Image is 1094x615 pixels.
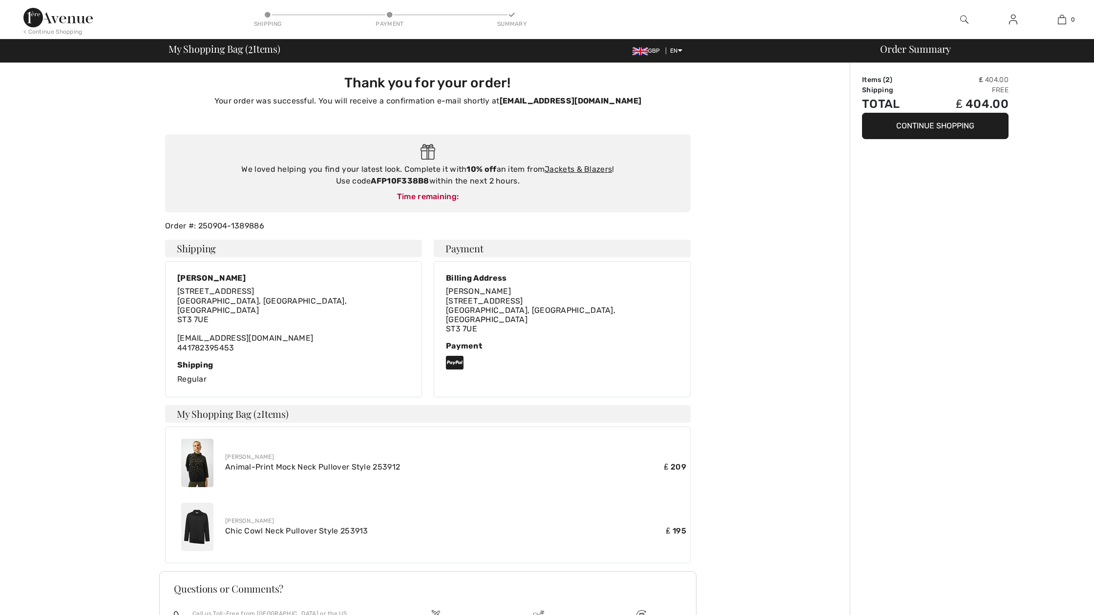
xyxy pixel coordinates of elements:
[371,176,429,185] strong: AFP10F338B8
[174,584,682,594] h3: Questions or Comments?
[434,240,691,257] h4: Payment
[632,47,648,55] img: UK Pound
[446,341,678,350] div: Payment
[177,287,410,352] div: [EMAIL_ADDRESS][DOMAIN_NAME] 441782395453
[225,452,686,461] div: [PERSON_NAME]
[248,41,253,54] span: 2
[171,75,685,91] h3: Thank you for your order!
[175,191,681,203] div: Time remaining:
[1058,14,1066,25] img: My Bag
[862,75,924,85] td: Items ( )
[225,462,400,471] a: Animal-Print Mock Neck Pullover Style 253912
[960,14,968,25] img: search the website
[165,405,691,423] h4: My Shopping Bag ( Items)
[225,526,368,535] a: Chic Cowl Neck Pullover Style 253913
[23,27,83,36] div: < Continue Shopping
[670,47,682,54] span: EN
[664,461,686,473] span: ₤ 209
[375,20,404,28] div: Payment
[23,8,93,27] img: 1ère Avenue
[868,44,1088,54] div: Order Summary
[632,47,664,54] span: GBP
[924,85,1009,95] td: Free
[181,439,213,487] img: Animal-Print Mock Neck Pullover Style 253912
[885,76,890,84] span: 2
[177,273,410,283] div: [PERSON_NAME]
[253,20,282,28] div: Shipping
[1009,14,1017,25] img: My Info
[175,164,681,187] div: We loved helping you find your latest look. Complete it with an item from ! Use code within the n...
[497,20,526,28] div: Summary
[545,164,612,174] a: Jackets & Blazers
[171,95,685,107] p: Your order was successful. You will receive a confirmation e-mail shortly at
[168,44,280,54] span: My Shopping Bag ( Items)
[446,273,678,283] div: Billing Address
[500,96,641,105] strong: [EMAIL_ADDRESS][DOMAIN_NAME]
[177,360,410,369] div: Shipping
[466,164,496,174] strong: 10% off
[862,113,1009,139] button: Continue Shopping
[1001,14,1025,26] a: Sign In
[862,95,924,113] td: Total
[177,360,410,385] div: Regular
[862,85,924,95] td: Shipping
[165,240,422,257] h4: Shipping
[225,516,686,525] div: [PERSON_NAME]
[1071,15,1075,24] span: 0
[446,296,615,334] span: [STREET_ADDRESS] [GEOGRAPHIC_DATA], [GEOGRAPHIC_DATA], [GEOGRAPHIC_DATA] ST3 7UE
[421,144,436,160] img: Gift.svg
[181,503,213,551] img: Chic Cowl Neck Pullover Style 253913
[924,75,1009,85] td: ₤ 404.00
[177,287,347,324] span: [STREET_ADDRESS] [GEOGRAPHIC_DATA], [GEOGRAPHIC_DATA], [GEOGRAPHIC_DATA] ST3 7UE
[924,95,1009,113] td: ₤ 404.00
[666,525,686,537] span: ₤ 195
[446,287,511,296] span: [PERSON_NAME]
[256,407,261,420] span: 2
[1038,14,1086,25] a: 0
[159,220,696,232] div: Order #: 250904-1389886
